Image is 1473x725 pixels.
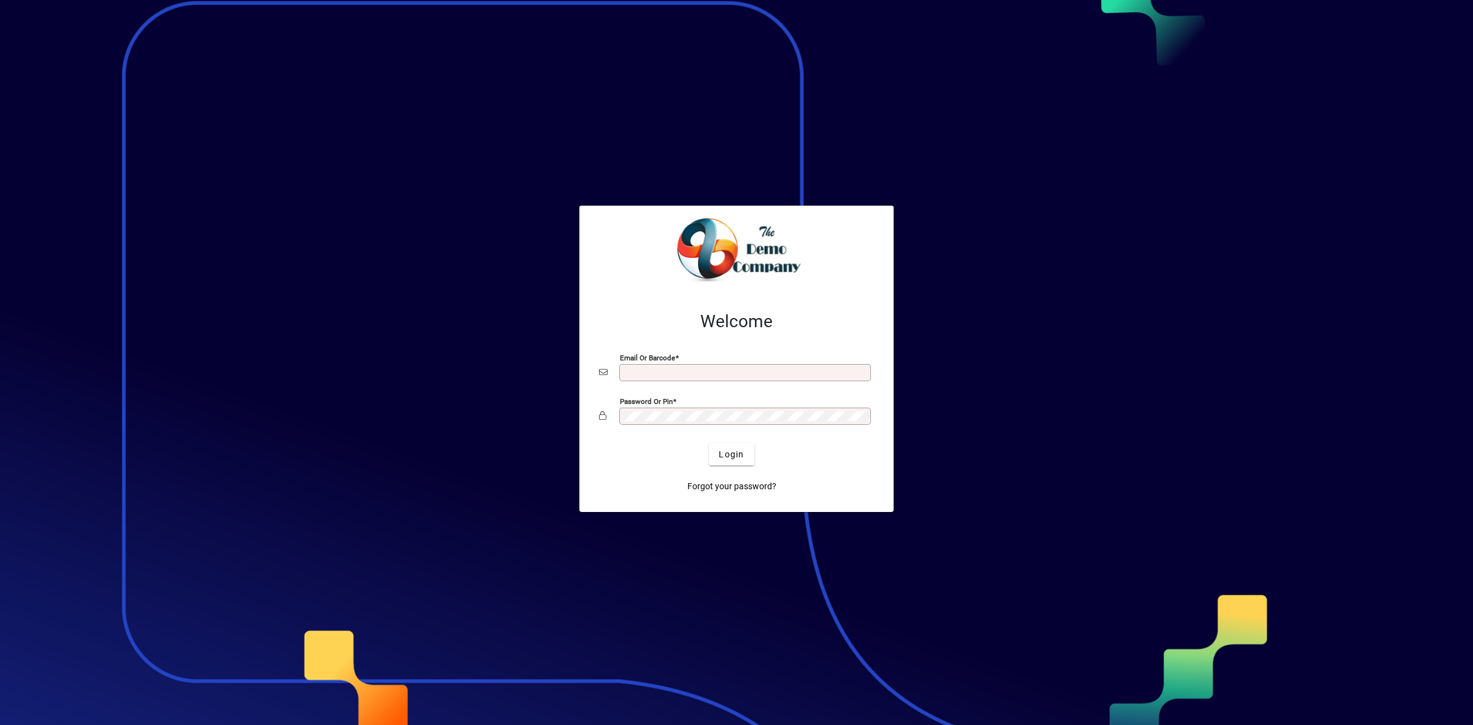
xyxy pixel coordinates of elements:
[682,475,781,497] a: Forgot your password?
[687,480,776,493] span: Forgot your password?
[620,354,675,362] mat-label: Email or Barcode
[599,311,874,332] h2: Welcome
[620,397,673,406] mat-label: Password or Pin
[719,448,744,461] span: Login
[709,443,754,465] button: Login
